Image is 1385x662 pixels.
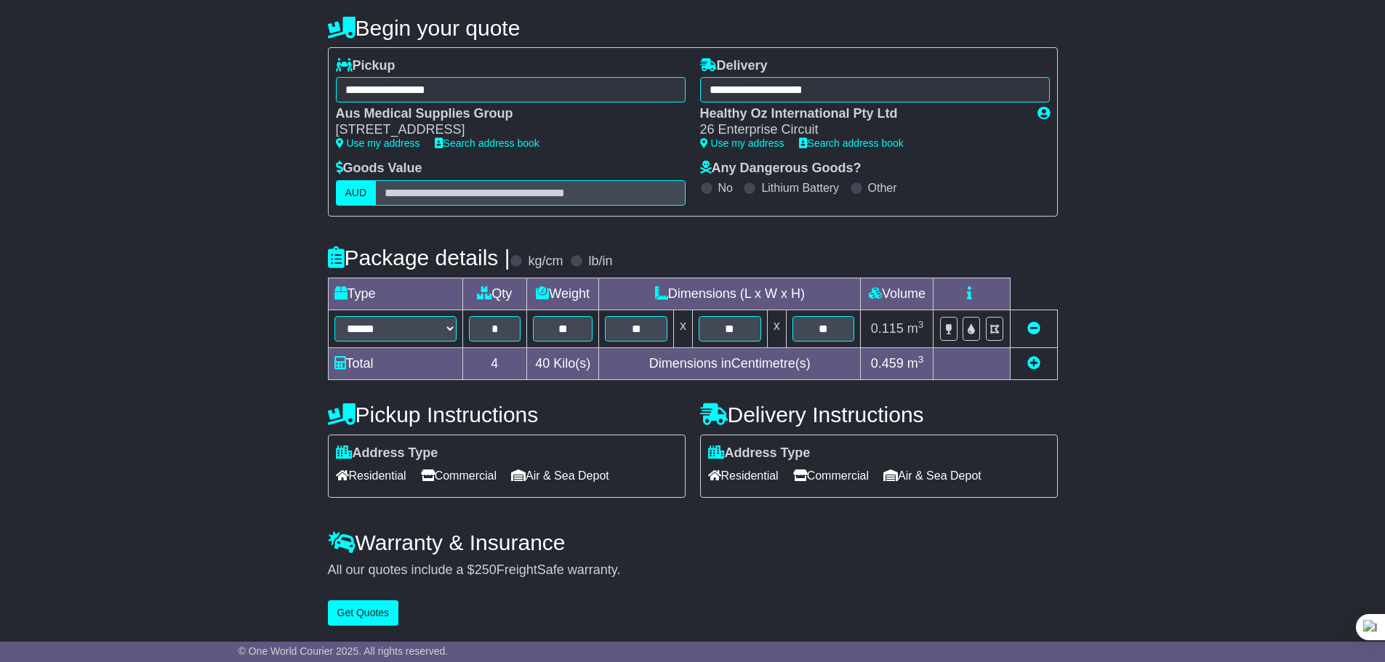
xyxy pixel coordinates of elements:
[700,161,862,177] label: Any Dangerous Goods?
[907,356,924,371] span: m
[328,403,686,427] h4: Pickup Instructions
[527,278,599,310] td: Weight
[528,254,563,270] label: kg/cm
[588,254,612,270] label: lb/in
[336,122,671,138] div: [STREET_ADDRESS]
[599,347,861,379] td: Dimensions in Centimetre(s)
[861,278,934,310] td: Volume
[511,464,609,487] span: Air & Sea Depot
[907,321,924,336] span: m
[700,403,1058,427] h4: Delivery Instructions
[336,445,438,461] label: Address Type
[328,347,462,379] td: Total
[527,347,599,379] td: Kilo(s)
[462,278,527,310] td: Qty
[462,347,527,379] td: 4
[883,464,981,487] span: Air & Sea Depot
[328,246,510,270] h4: Package details |
[1027,321,1040,336] a: Remove this item
[871,356,904,371] span: 0.459
[761,181,839,195] label: Lithium Battery
[868,181,897,195] label: Other
[328,600,399,626] button: Get Quotes
[918,354,924,365] sup: 3
[718,181,733,195] label: No
[328,278,462,310] td: Type
[328,16,1058,40] h4: Begin your quote
[435,137,539,149] a: Search address book
[328,530,1058,554] h4: Warranty & Insurance
[336,137,420,149] a: Use my address
[535,356,550,371] span: 40
[918,319,924,330] sup: 3
[673,310,692,347] td: x
[238,645,449,657] span: © One World Courier 2025. All rights reserved.
[475,562,497,577] span: 250
[871,321,904,336] span: 0.115
[708,464,779,487] span: Residential
[328,562,1058,578] div: All our quotes include a $ FreightSafe warranty.
[799,137,904,149] a: Search address book
[700,137,784,149] a: Use my address
[336,161,422,177] label: Goods Value
[599,278,861,310] td: Dimensions (L x W x H)
[767,310,786,347] td: x
[708,445,811,461] label: Address Type
[700,58,768,74] label: Delivery
[336,58,396,74] label: Pickup
[336,464,406,487] span: Residential
[1027,356,1040,371] a: Add new item
[421,464,497,487] span: Commercial
[336,180,377,206] label: AUD
[793,464,869,487] span: Commercial
[700,122,1023,138] div: 26 Enterprise Circuit
[336,106,671,122] div: Aus Medical Supplies Group
[700,106,1023,122] div: Healthy Oz International Pty Ltd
